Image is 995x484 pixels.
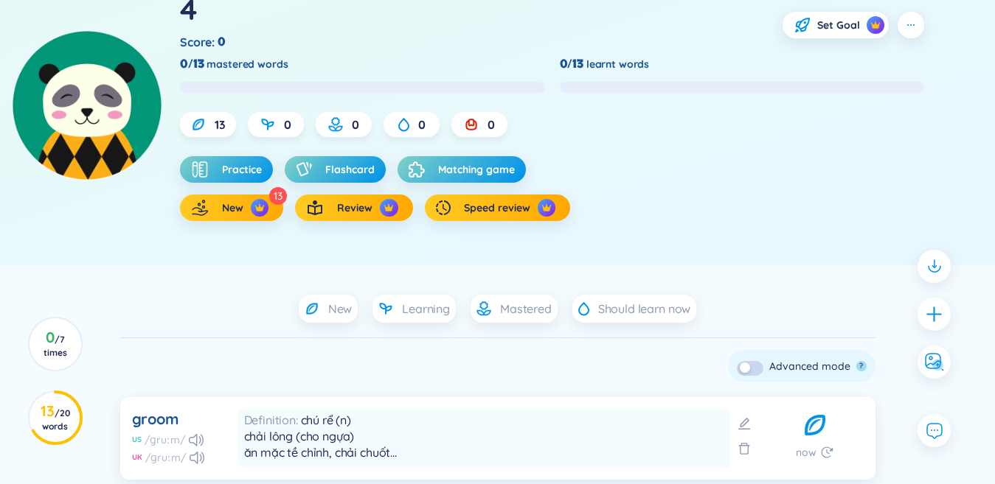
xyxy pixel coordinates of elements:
[328,301,353,317] span: New
[132,409,178,429] div: groom
[42,407,70,432] span: / 20 words
[796,444,817,460] span: now
[180,34,229,50] div: Score :
[325,162,375,177] span: Flashcard
[38,405,72,432] h3: 13
[222,200,243,215] span: New
[145,432,186,447] div: /ɡruːm/
[269,187,287,205] div: 13
[856,361,867,371] button: ?
[180,194,283,221] button: Newcrown icon
[145,450,187,465] div: /ɡruːm/
[769,358,850,374] div: Advanced mode
[817,18,860,32] span: Set Goal
[783,12,889,38] button: Set Goalcrown icon
[870,20,881,30] img: crown icon
[215,116,226,133] span: 13
[541,203,552,213] img: crown icon
[418,116,426,133] span: 0
[488,116,495,133] span: 0
[180,56,204,72] div: 0/13
[180,156,273,183] button: Practice
[337,200,372,215] span: Review
[438,162,515,177] span: Matching game
[218,34,226,50] span: 0
[244,413,301,427] span: Definition
[560,56,583,72] div: 0/13
[44,334,67,358] span: / 7 times
[925,305,943,323] span: plus
[222,162,262,177] span: Practice
[132,452,142,463] div: UK
[500,301,552,317] span: Mastered
[384,203,394,213] img: crown icon
[254,203,265,213] img: crown icon
[38,332,72,358] h3: 0
[295,194,412,221] button: Reviewcrown icon
[207,56,288,72] span: mastered words
[398,156,526,183] button: Matching game
[598,301,690,317] span: Should learn now
[352,116,359,133] span: 0
[586,56,649,72] span: learnt words
[284,116,291,133] span: 0
[285,156,386,183] button: Flashcard
[425,194,570,221] button: Speed reviewcrown icon
[402,301,450,317] span: Learning
[132,435,142,445] div: US
[464,200,530,215] span: Speed review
